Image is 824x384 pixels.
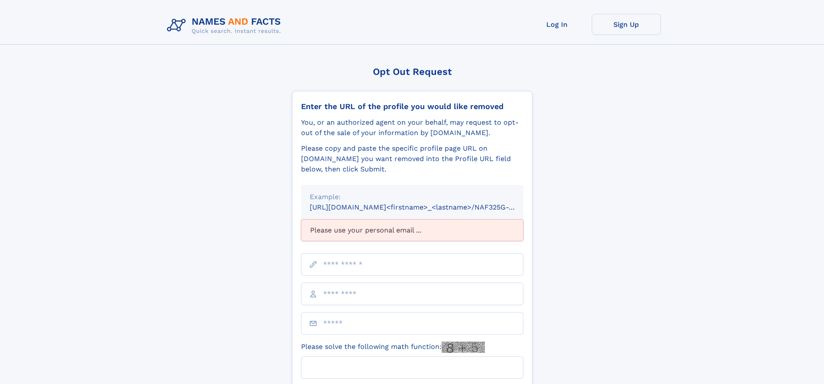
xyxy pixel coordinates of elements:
div: You, or an authorized agent on your behalf, may request to opt-out of the sale of your informatio... [301,117,523,138]
a: Log In [523,14,592,35]
div: Opt Out Request [292,66,532,77]
div: Example: [310,192,515,202]
a: Sign Up [592,14,661,35]
div: Please use your personal email ... [301,219,523,241]
div: Enter the URL of the profile you would like removed [301,102,523,111]
div: Please copy and paste the specific profile page URL on [DOMAIN_NAME] you want removed into the Pr... [301,143,523,174]
label: Please solve the following math function: [301,342,485,353]
img: Logo Names and Facts [164,14,288,37]
small: [URL][DOMAIN_NAME]<firstname>_<lastname>/NAF325G-xxxxxxxx [310,203,540,211]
